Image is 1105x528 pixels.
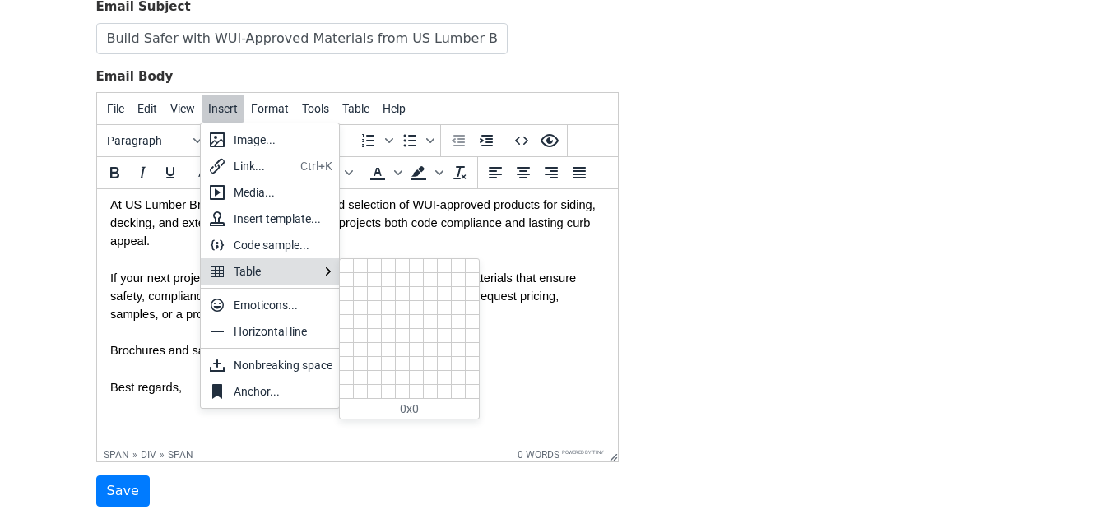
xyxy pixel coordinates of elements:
[234,295,332,315] div: Emoticons...
[100,127,207,155] button: Blocks
[342,102,369,115] span: Table
[141,449,156,461] div: div
[128,159,156,187] button: Italic
[234,130,332,150] div: Image...
[234,355,332,375] div: Nonbreaking space
[508,127,536,155] button: Source code
[536,127,564,155] button: Preview
[509,159,537,187] button: Align center
[160,449,165,461] div: »
[208,102,238,115] span: Insert
[234,262,318,281] div: Table
[251,102,289,115] span: Format
[201,352,339,378] div: Nonbreaking space
[234,156,294,176] div: Link...
[198,166,279,179] span: Arial
[100,159,128,187] button: Bold
[340,399,479,419] span: 0x0
[446,159,474,187] button: Clear formatting
[201,318,339,345] div: Horizontal line
[201,232,339,258] div: Code sample...
[201,153,339,179] div: Link...
[201,127,339,153] div: Image...
[234,382,332,401] div: Anchor...
[192,159,299,187] button: Fonts
[96,67,174,86] label: Email Body
[168,449,193,461] div: span
[201,179,339,206] div: Media...
[107,134,188,147] span: Paragraph
[234,183,332,202] div: Media...
[201,258,339,285] div: Table
[300,156,332,176] div: Ctrl+K
[302,102,329,115] span: Tools
[104,449,129,461] div: span
[562,449,604,455] a: Powered by Tiny
[132,449,137,461] div: »
[383,102,406,115] span: Help
[97,189,618,447] iframe: Rich Text Area. Press ALT-0 for help.
[444,127,472,155] button: Decrease indent
[170,102,195,115] span: View
[107,102,124,115] span: File
[201,292,339,318] div: Emoticons...
[201,378,339,405] div: Anchor...
[355,127,396,155] div: Numbered list
[364,159,405,187] div: Text color
[518,449,559,461] button: 0 words
[604,447,618,461] div: Resize
[96,475,150,507] input: Save
[481,159,509,187] button: Align left
[234,235,332,255] div: Code sample...
[201,206,339,232] div: Insert template...
[565,159,593,187] button: Justify
[1023,449,1105,528] iframe: Chat Widget
[234,322,332,341] div: Horizontal line
[396,127,437,155] div: Bullet list
[137,102,157,115] span: Edit
[537,159,565,187] button: Align right
[234,209,332,229] div: Insert template...
[156,159,184,187] button: Underline
[405,159,446,187] div: Background color
[472,127,500,155] button: Increase indent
